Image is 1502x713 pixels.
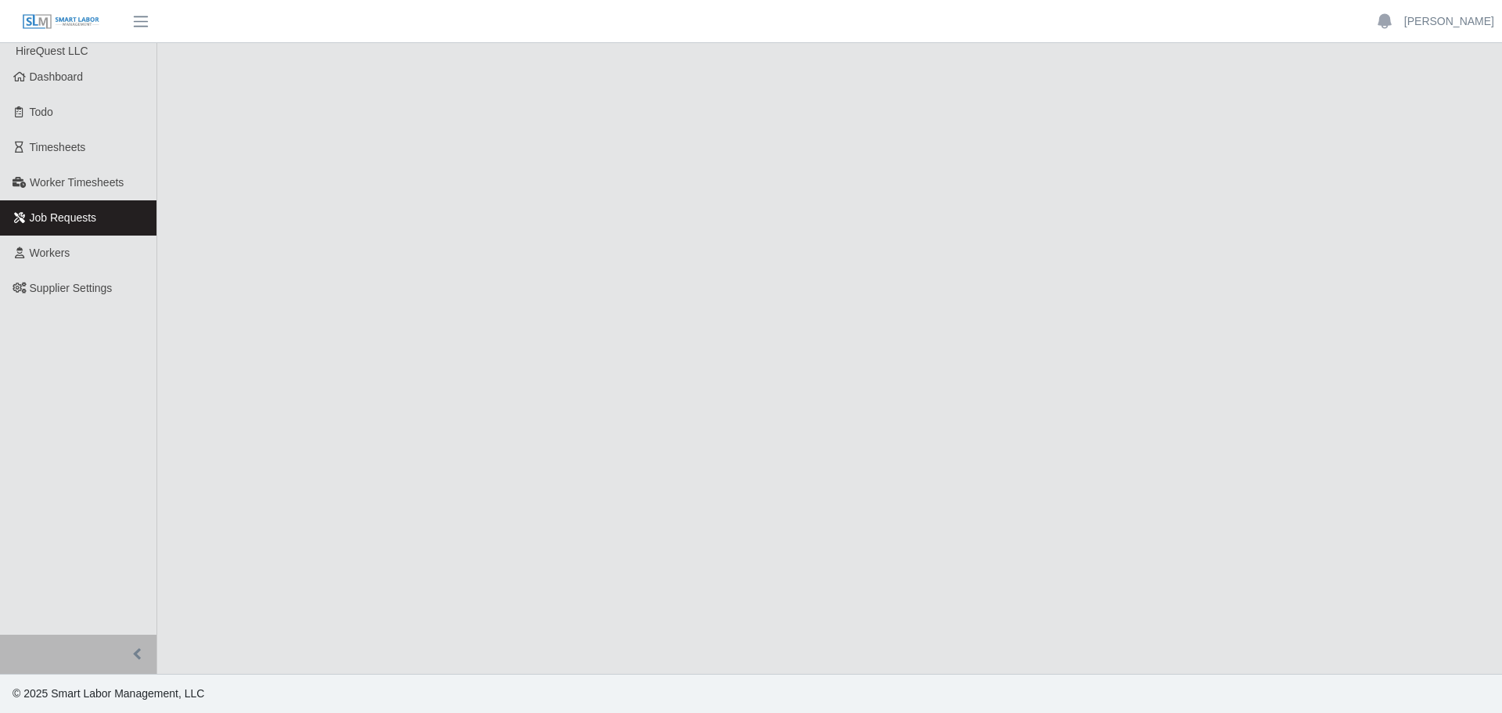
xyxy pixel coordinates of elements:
[30,211,97,224] span: Job Requests
[30,141,86,153] span: Timesheets
[30,70,84,83] span: Dashboard
[13,687,204,700] span: © 2025 Smart Labor Management, LLC
[22,13,100,31] img: SLM Logo
[30,176,124,189] span: Worker Timesheets
[1404,13,1494,30] a: [PERSON_NAME]
[30,282,113,294] span: Supplier Settings
[16,45,88,57] span: HireQuest LLC
[30,106,53,118] span: Todo
[30,247,70,259] span: Workers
